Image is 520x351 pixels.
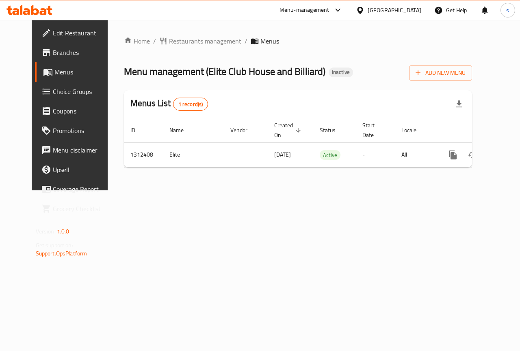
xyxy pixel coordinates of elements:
[449,94,469,114] div: Export file
[409,65,472,81] button: Add New Menu
[124,62,325,81] span: Menu management ( Elite Club House and Billiard )
[35,62,119,82] a: Menus
[274,149,291,160] span: [DATE]
[274,120,303,140] span: Created On
[124,36,472,46] nav: breadcrumb
[35,101,119,121] a: Coupons
[35,23,119,43] a: Edit Restaurant
[443,145,463,165] button: more
[53,28,112,38] span: Edit Restaurant
[506,6,509,15] span: s
[395,142,437,167] td: All
[35,82,119,101] a: Choice Groups
[416,68,466,78] span: Add New Menu
[173,100,208,108] span: 1 record(s)
[35,140,119,160] a: Menu disclaimer
[173,98,208,111] div: Total records count
[401,125,427,135] span: Locale
[320,150,340,160] span: Active
[57,226,69,237] span: 1.0.0
[124,142,163,167] td: 1312408
[130,97,208,111] h2: Menus List
[35,160,119,179] a: Upsell
[35,179,119,199] a: Coverage Report
[35,121,119,140] a: Promotions
[53,145,112,155] span: Menu disclaimer
[356,142,395,167] td: -
[130,125,146,135] span: ID
[279,5,329,15] div: Menu-management
[53,204,112,214] span: Grocery Checklist
[463,145,482,165] button: Change Status
[53,87,112,96] span: Choice Groups
[53,48,112,57] span: Branches
[169,125,194,135] span: Name
[329,68,353,77] div: Inactive
[329,69,353,76] span: Inactive
[53,126,112,135] span: Promotions
[53,184,112,194] span: Coverage Report
[245,36,247,46] li: /
[36,226,56,237] span: Version:
[35,43,119,62] a: Branches
[153,36,156,46] li: /
[169,36,241,46] span: Restaurants management
[54,67,112,77] span: Menus
[163,142,224,167] td: Elite
[53,165,112,174] span: Upsell
[35,199,119,218] a: Grocery Checklist
[320,125,346,135] span: Status
[36,240,73,251] span: Get support on:
[362,120,385,140] span: Start Date
[230,125,258,135] span: Vendor
[159,36,241,46] a: Restaurants management
[124,36,150,46] a: Home
[53,106,112,116] span: Coupons
[260,36,279,46] span: Menus
[368,6,421,15] div: [GEOGRAPHIC_DATA]
[36,248,87,259] a: Support.OpsPlatform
